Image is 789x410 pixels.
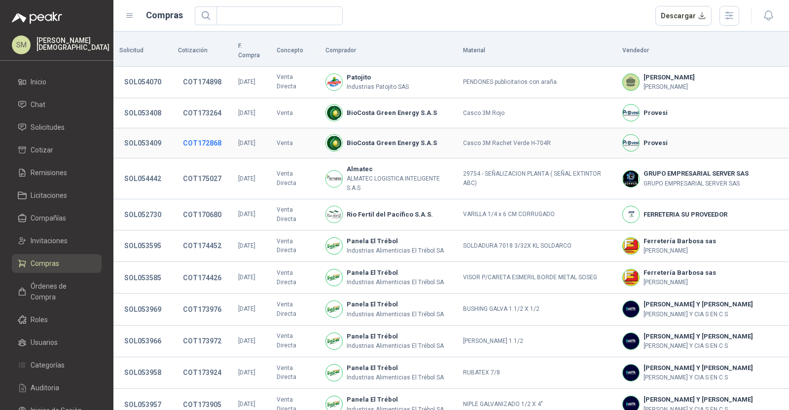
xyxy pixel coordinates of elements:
[119,170,166,187] button: SOL054442
[31,235,68,246] span: Invitaciones
[457,357,616,389] td: RUBATEX 7/8
[178,364,226,381] button: COT173924
[347,278,444,287] p: Industrias Alimenticias El Trébol SA
[347,332,444,341] b: Panela El Trébol
[347,310,444,319] p: Industrias Alimenticias El Trébol SA
[271,199,320,230] td: Venta Directa
[623,333,639,349] img: Company Logo
[347,210,433,220] b: Rio Fertil del Pacífico S.A.S.
[12,356,102,374] a: Categorías
[31,145,53,155] span: Cotizar
[271,326,320,357] td: Venta Directa
[271,294,320,325] td: Venta Directa
[326,171,342,187] img: Company Logo
[326,74,342,90] img: Company Logo
[326,238,342,254] img: Company Logo
[238,175,255,182] span: [DATE]
[271,128,320,158] td: Venta
[238,110,255,116] span: [DATE]
[326,333,342,349] img: Company Logo
[113,36,172,67] th: Solicitud
[178,104,226,122] button: COT173264
[320,36,457,67] th: Comprador
[644,210,727,220] b: FERRETERIA SU PROVEEDOR
[347,299,444,309] b: Panela El Trébol
[12,95,102,114] a: Chat
[347,246,444,256] p: Industrias Alimenticias El Trébol SA
[457,230,616,262] td: SOLDADURA 7018 3/32X KL SOLDARCO
[271,230,320,262] td: Venta Directa
[119,206,166,224] button: SOL052730
[12,254,102,273] a: Compras
[457,67,616,98] td: PENDONES publicitarios con araña
[31,190,67,201] span: Licitaciones
[119,269,166,287] button: SOL053585
[238,274,255,281] span: [DATE]
[644,363,753,373] b: [PERSON_NAME] Y [PERSON_NAME]
[326,206,342,223] img: Company Logo
[644,108,668,118] b: Provesi
[271,67,320,98] td: Venta Directa
[238,369,255,376] span: [DATE]
[644,268,716,278] b: Ferretería Barbosa sas
[644,236,716,246] b: Ferretería Barbosa sas
[31,213,66,224] span: Compañías
[644,169,749,179] b: GRUPO EMPRESARIAL SERVER SAS
[623,301,639,317] img: Company Logo
[644,138,668,148] b: Provesi
[644,82,695,92] p: [PERSON_NAME]
[326,105,342,121] img: Company Logo
[326,135,342,151] img: Company Logo
[12,73,102,91] a: Inicio
[12,231,102,250] a: Invitaciones
[644,310,753,319] p: [PERSON_NAME] Y CIA S EN C S
[238,78,255,85] span: [DATE]
[347,268,444,278] b: Panela El Trébol
[119,73,166,91] button: SOL054070
[178,300,226,318] button: COT173976
[644,299,753,309] b: [PERSON_NAME] Y [PERSON_NAME]
[457,294,616,325] td: BUSHING GALVA 1.1/2 X 1/2
[119,237,166,255] button: SOL053595
[616,36,789,67] th: Vendedor
[644,179,749,188] p: GRUPO EMPRESARIAL SERVER SAS
[238,305,255,312] span: [DATE]
[232,36,271,67] th: F. Compra
[623,171,639,187] img: Company Logo
[31,314,48,325] span: Roles
[238,401,255,408] span: [DATE]
[271,357,320,389] td: Venta Directa
[12,209,102,227] a: Compañías
[644,373,753,382] p: [PERSON_NAME] Y CIA S EN C S
[347,108,437,118] b: BioCosta Green Energy S.A.S
[271,158,320,199] td: Venta Directa
[238,337,255,344] span: [DATE]
[31,281,92,302] span: Órdenes de Compra
[178,170,226,187] button: COT175027
[119,104,166,122] button: SOL053408
[119,134,166,152] button: SOL053409
[36,37,109,51] p: [PERSON_NAME] [DEMOGRAPHIC_DATA]
[644,73,695,82] b: [PERSON_NAME]
[31,76,46,87] span: Inicio
[644,332,753,341] b: [PERSON_NAME] Y [PERSON_NAME]
[146,8,183,22] h1: Compras
[347,341,444,351] p: Industrias Alimenticias El Trébol SA
[644,395,753,405] b: [PERSON_NAME] Y [PERSON_NAME]
[31,382,59,393] span: Auditoria
[326,269,342,286] img: Company Logo
[644,341,753,351] p: [PERSON_NAME] Y CIA S EN C S
[178,134,226,152] button: COT172868
[12,186,102,205] a: Licitaciones
[347,73,409,82] b: Patojito
[31,122,65,133] span: Solicitudes
[31,258,59,269] span: Compras
[457,199,616,230] td: VARILLA 1/4 x 6 CM CORRUGADO
[271,262,320,294] td: Venta Directa
[623,206,639,223] img: Company Logo
[12,378,102,397] a: Auditoria
[457,158,616,199] td: 29754 - SEÑALIZACION PLANTA ( SEÑAL EXTINTOR ABC)
[644,246,716,256] p: [PERSON_NAME]
[12,118,102,137] a: Solicitudes
[31,167,67,178] span: Remisiones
